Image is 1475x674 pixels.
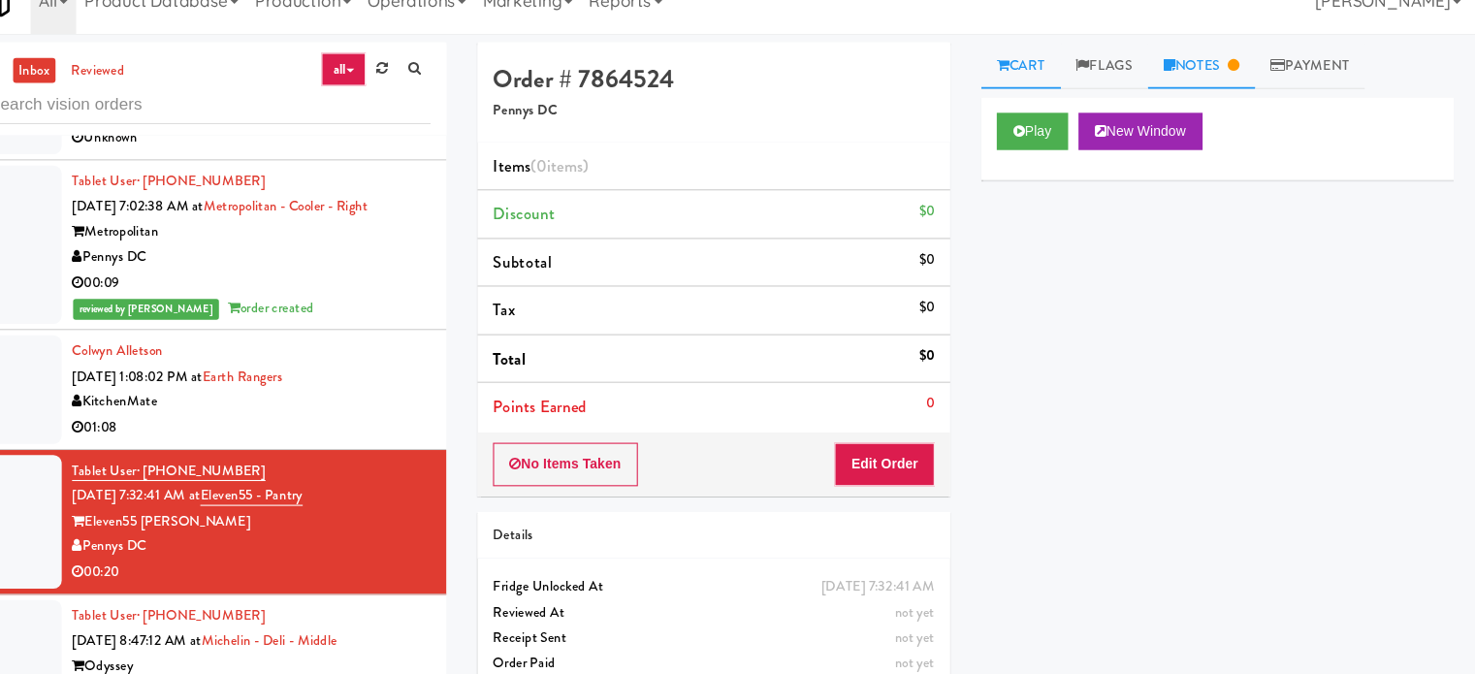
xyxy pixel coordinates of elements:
span: Items [530,175,620,197]
div: Fridge Unlocked At [530,568,945,593]
h4: Order # 7864524 [530,91,945,116]
li: Colwyn Alletson[DATE] 1:08:02 PM atEarth RangersKitchenMate01:08 [44,339,487,451]
span: · [PHONE_NUMBER] [196,597,317,616]
span: Tax [530,309,551,332]
span: Discount [530,219,589,241]
li: Tablet User· [PHONE_NUMBER][DATE] 7:32:41 AM atEleven55 - PantryEleven55 [PERSON_NAME]Pennys DC00:20 [44,452,487,588]
div: $0 [930,352,945,376]
div: $0 [930,262,945,286]
a: Colwyn Alletson [136,349,221,368]
div: Details [530,520,945,544]
span: · [PHONE_NUMBER] [196,190,317,209]
a: Notes [1144,70,1245,113]
a: Metropolitan - Cooler - Right [259,213,413,232]
div: Pennys DC [136,530,472,555]
div: KitchenMate [136,395,472,419]
button: New Window [1079,136,1196,171]
span: Points Earned [530,400,618,422]
img: Micromart [44,15,78,48]
div: Metropolitan [136,236,472,260]
span: [DATE] 1:08:02 PM at [136,373,258,392]
a: Tablet User· [PHONE_NUMBER] [136,597,317,616]
a: Tablet User· [PHONE_NUMBER] [136,462,317,481]
div: Reviewed At [530,593,945,617]
li: Tablet User· [PHONE_NUMBER][DATE] 7:02:38 AM atMetropolitan - Cooler - RightMetropolitanPennys DC... [44,180,487,340]
span: [DATE] 7:02:38 AM at [136,213,259,232]
a: Cart [988,70,1063,113]
input: Search vision orders [58,111,472,146]
a: Earth Rangers [258,373,333,392]
div: 00:20 [136,555,472,579]
a: all [369,80,410,111]
span: [DATE] 8:47:12 AM at [136,621,257,639]
span: Subtotal [530,265,586,287]
ng-pluralize: items [581,175,616,197]
span: not yet [907,594,945,613]
div: Receipt Sent [530,617,945,641]
div: Unknown [136,147,472,172]
div: Odyssey [136,643,472,667]
div: 01:08 [136,419,472,443]
button: Play [1003,136,1070,171]
div: Order Paid [530,640,945,664]
button: No Items Taken [530,445,666,486]
h5: Pennys DC [530,127,945,142]
div: 0 [937,397,945,421]
a: Payment [1245,70,1348,113]
button: Edit Order [850,445,945,486]
span: order created [282,309,363,328]
div: $0 [930,306,945,331]
a: Tablet User· [PHONE_NUMBER] [136,190,317,209]
span: Total [530,355,561,377]
a: inbox [80,84,120,109]
span: not yet [907,642,945,660]
span: reviewed by [PERSON_NAME] [137,310,273,330]
div: Pennys DC [136,259,472,283]
div: $0 [930,216,945,241]
div: 00:09 [136,283,472,307]
span: (0 ) [566,175,621,197]
a: reviewed [130,84,190,109]
a: Eleven55 - Pantry [256,485,352,504]
div: Eleven55 [PERSON_NAME] [136,507,472,531]
span: [DATE] 7:32:41 AM at [136,485,256,503]
a: Michelin - Deli - Middle [257,621,384,639]
a: Flags [1063,70,1145,113]
span: not yet [907,619,945,637]
span: · [PHONE_NUMBER] [196,462,317,480]
div: [DATE] 7:32:41 AM [838,568,945,593]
